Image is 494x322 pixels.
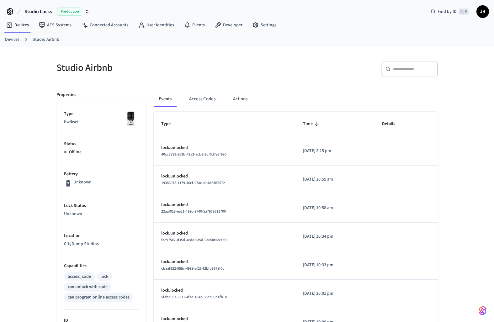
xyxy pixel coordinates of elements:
[5,36,19,43] a: Devices
[161,287,288,294] p: lock.locked
[161,119,179,129] span: Type
[154,92,177,107] button: Events
[64,141,139,147] p: Status
[161,209,226,214] span: 22aaf018-ee21-493c-8740-5a7978611700
[426,6,474,17] div: Find by ID⌘ K
[303,148,367,154] p: [DATE] 2:15 pm
[303,119,321,129] span: Time
[161,266,224,271] span: cbaaf922-958c-4989-af23-f2bfd8678f0c
[228,92,252,107] button: Actions
[161,259,288,265] p: lock.unlocked
[64,111,139,117] p: Type
[303,176,367,183] p: [DATE] 10:59 am
[184,92,220,107] button: Access Codes
[1,19,34,31] a: Devices
[303,233,367,240] p: [DATE] 10:34 pm
[210,19,247,31] a: Developer
[476,5,489,18] button: JH
[179,19,210,31] a: Events
[68,273,91,280] div: access_code
[64,233,139,239] p: Location
[68,284,108,290] div: can unlock with code
[161,230,288,237] p: lock.unlocked
[479,306,486,316] img: SeamLogoGradient.69752ec5.svg
[303,262,367,268] p: [DATE] 10:33 pm
[56,61,243,74] h5: Studio Airbnb
[64,263,139,269] p: Capabilities
[161,152,226,157] span: 40cc7899-263b-42a2-acb8-3df0d7a7f690
[303,205,367,211] p: [DATE] 10:58 am
[161,173,288,180] p: lock.unlocked
[64,241,139,247] p: CityDump Studios
[64,203,139,209] p: Lock Status
[64,211,139,217] p: Unknown
[68,294,130,301] div: can program online access codes
[64,119,139,125] p: Kwikset
[24,8,52,15] span: Studio Locks
[382,119,403,129] span: Details
[69,149,82,156] p: Offline
[161,294,227,300] span: 5fabd997-3311-4fad-a54c-56dd39b4fb18
[161,180,225,186] span: 19386075-1179-46cf-97ac-dc4d64ff8572
[161,202,288,208] p: lock.unlocked
[100,273,108,280] div: lock
[477,6,488,17] span: JH
[161,237,227,243] span: fec975e7-d35d-4cd8-9a5d-9e858e6b9986
[161,145,288,151] p: lock.unlocked
[33,36,59,43] a: Studio Airbnb
[303,290,367,297] p: [DATE] 10:01 pm
[57,8,82,16] span: Production
[56,92,76,98] p: Properties
[73,179,92,186] p: Unknown
[154,92,438,107] div: ant example
[247,19,281,31] a: Settings
[459,8,469,15] span: ⌘ K
[34,19,77,31] a: ACS Systems
[64,171,139,177] p: Battery
[133,19,179,31] a: User Identities
[77,19,133,31] a: Connected Accounts
[123,111,139,126] img: Kwikset Halo Touchscreen Wifi Enabled Smart Lock, Polished Chrome, Front
[438,8,457,15] span: Find by ID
